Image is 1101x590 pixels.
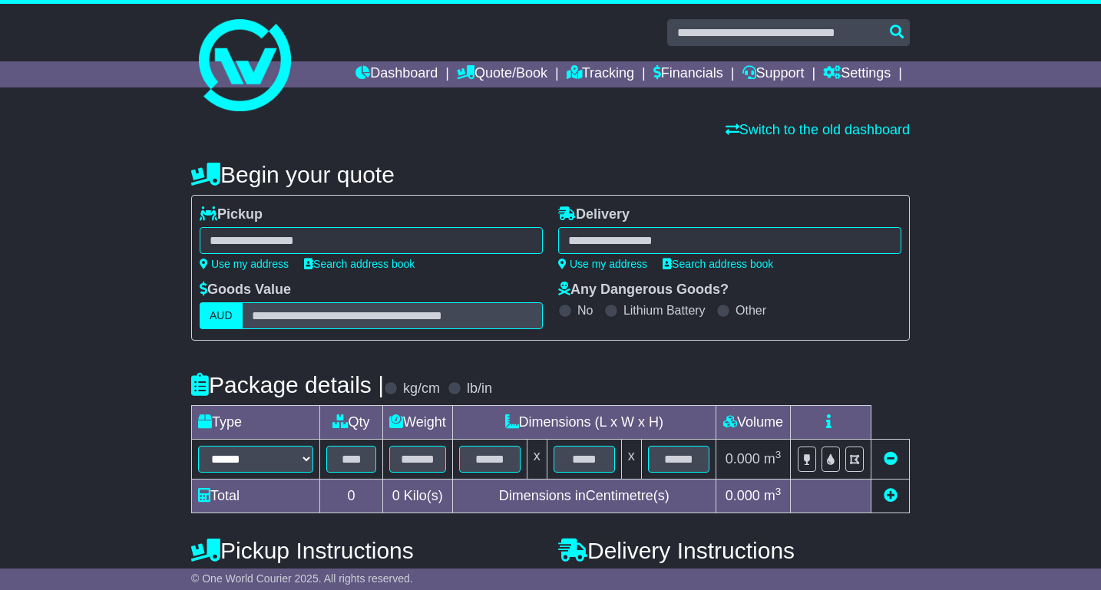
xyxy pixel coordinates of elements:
a: Use my address [558,258,647,270]
a: Quote/Book [457,61,547,87]
label: No [577,303,593,318]
td: Total [192,480,320,513]
h4: Package details | [191,372,384,397]
span: 0.000 [726,488,760,503]
label: kg/cm [403,381,440,397]
td: Qty [320,406,383,440]
a: Support [742,61,805,87]
span: m [764,488,782,503]
td: Dimensions (L x W x H) [452,406,716,440]
label: lb/in [467,381,492,397]
td: Dimensions in Centimetre(s) [452,480,716,513]
a: Use my address [200,258,289,270]
a: Search address book [663,258,773,270]
label: Lithium Battery [623,303,706,318]
td: 0 [320,480,383,513]
a: Dashboard [355,61,438,87]
a: Search address book [304,258,415,270]
td: x [527,440,547,480]
a: Remove this item [884,451,898,466]
a: Tracking [567,61,634,87]
span: © One World Courier 2025. All rights reserved. [191,572,413,585]
label: Other [736,303,766,318]
a: Add new item [884,488,898,503]
label: Goods Value [200,282,291,298]
label: Pickup [200,206,263,223]
span: m [764,451,782,466]
h4: Begin your quote [191,162,910,187]
span: 0 [392,488,400,503]
a: Settings [823,61,891,87]
label: AUD [200,302,243,329]
sup: 3 [775,486,782,497]
h4: Delivery Instructions [558,538,910,563]
span: 0.000 [726,451,760,466]
sup: 3 [775,449,782,460]
td: Volume [716,406,790,440]
label: Any Dangerous Goods? [558,282,729,298]
td: x [621,440,641,480]
h4: Pickup Instructions [191,538,543,563]
label: Delivery [558,206,630,223]
td: Weight [383,406,453,440]
td: Kilo(s) [383,480,453,513]
a: Financials [653,61,723,87]
td: Type [192,406,320,440]
a: Switch to the old dashboard [726,122,910,137]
